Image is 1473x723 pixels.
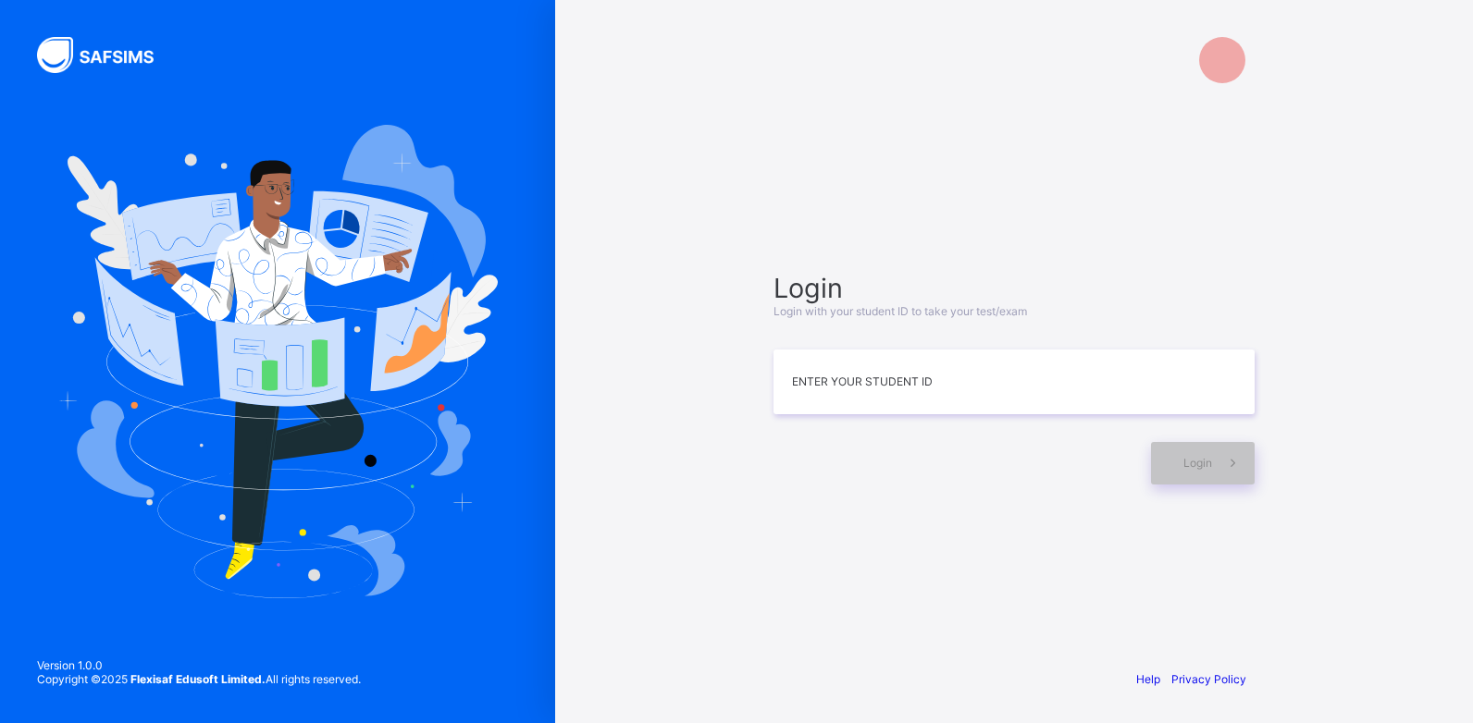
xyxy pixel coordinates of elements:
[1183,456,1212,470] span: Login
[774,304,1027,318] span: Login with your student ID to take your test/exam
[1171,672,1246,686] a: Privacy Policy
[37,37,176,73] img: SAFSIMS Logo
[130,672,266,686] strong: Flexisaf Edusoft Limited.
[57,125,498,598] img: Hero Image
[1136,672,1160,686] a: Help
[37,672,361,686] span: Copyright © 2025 All rights reserved.
[774,272,1255,304] span: Login
[37,658,361,672] span: Version 1.0.0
